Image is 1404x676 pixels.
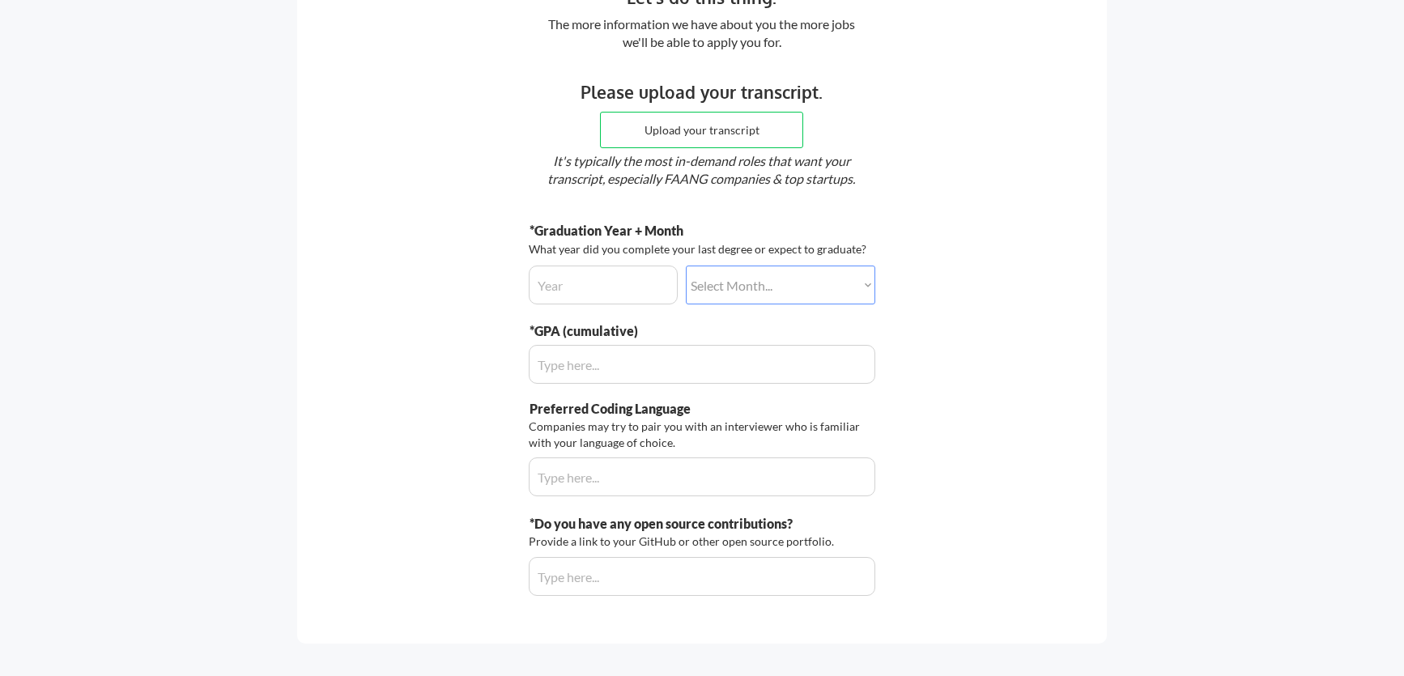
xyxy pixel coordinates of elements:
div: What year did you complete your last degree or expect to graduate? [529,241,870,257]
div: Provide a link to your GitHub or other open source portfolio. [529,534,839,550]
input: Type here... [529,457,875,496]
input: Year [529,266,678,304]
div: *Graduation Year + Month [530,222,734,240]
input: Type here... [529,557,875,596]
em: It's typically the most in-demand roles that want your transcript, especially FAANG companies & t... [547,153,855,186]
div: The more information we have about you the more jobs we'll be able to apply you for. [539,15,864,52]
div: Please upload your transcript. [455,79,948,105]
div: *GPA (cumulative) [530,322,754,340]
div: *Do you have any open source contributions? [530,515,870,533]
div: Companies may try to pair you with an interviewer who is familiar with your language of choice. [529,419,870,450]
div: Preferred Coding Language [530,400,754,418]
input: Type here... [529,345,875,384]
